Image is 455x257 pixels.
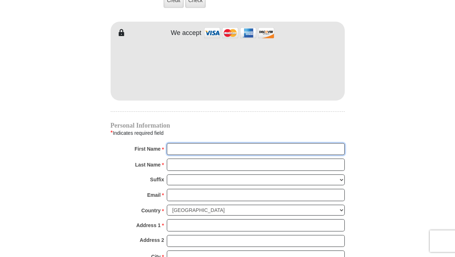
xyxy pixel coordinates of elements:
strong: Suffix [150,174,164,185]
strong: Last Name [135,160,161,170]
strong: Address 1 [136,220,161,230]
h4: We accept [171,29,201,37]
div: Indicates required field [111,128,345,138]
h4: Personal Information [111,123,345,128]
strong: Email [147,190,161,200]
strong: Address 2 [140,235,164,245]
strong: Country [141,205,161,216]
img: credit cards accepted [203,25,275,41]
strong: First Name [135,144,161,154]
